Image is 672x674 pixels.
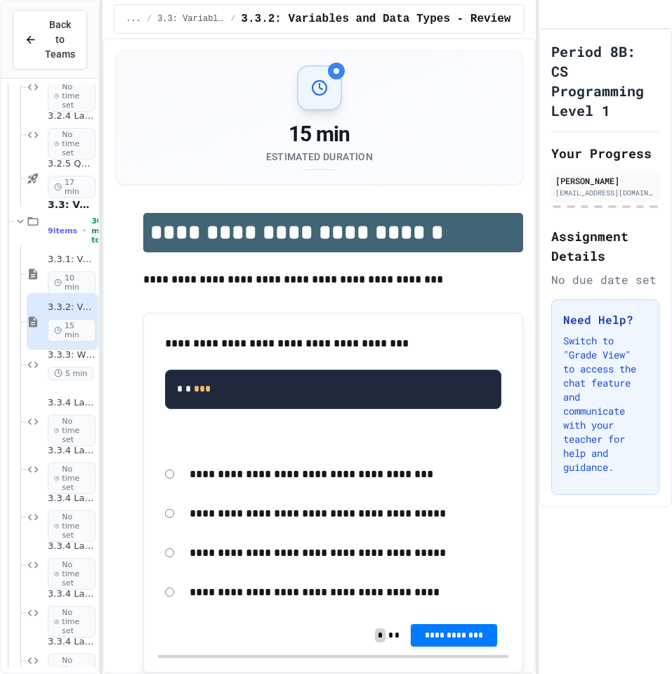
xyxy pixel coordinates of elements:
h3: Need Help? [563,311,647,328]
span: 17 min [48,176,95,198]
span: 3.3.4 Lab 2: Pet Name Keeper [48,445,95,457]
span: No time set [48,606,95,638]
span: / [147,13,152,25]
span: 3.3.4 Lab 5: Student ID Scanner [48,588,95,600]
div: 15 min [266,122,373,147]
span: 3.3.4 Lab 1: Data Mix-Up Fix [48,397,95,409]
span: No time set [48,415,95,447]
span: No time set [48,462,95,495]
button: Back to Teams [13,10,87,70]
span: 3.3: Variables and Data Types [48,198,95,211]
span: No time set [48,128,95,160]
div: [EMAIL_ADDRESS][DOMAIN_NAME] [555,188,655,198]
div: [PERSON_NAME] [555,174,655,187]
span: 30 min total [91,216,112,245]
span: ... [126,13,141,25]
span: 3.3.4 Lab 6: Inventory Organizer [48,636,95,648]
span: 15 min [48,319,95,342]
span: Back to Teams [45,18,75,62]
span: 10 min [48,271,95,294]
span: • [83,225,86,236]
span: 3.2.4 Lab 6: Multi-Print Message [48,110,95,122]
h2: Your Progress [551,143,659,163]
div: Estimated Duration [266,150,373,164]
span: 3.2.5 Quiz-Hello, World [48,158,95,170]
span: No time set [48,80,95,112]
span: / [230,13,235,25]
span: 3.3.4 Lab 4: Recipe Calculator [48,540,95,552]
span: No time set [48,558,95,590]
span: 3.3.4 Lab 3: Temperature Converter [48,493,95,505]
span: 3.3.2: Variables and Data Types - Review [241,11,510,27]
p: Switch to "Grade View" to access the chat feature and communicate with your teacher for help and ... [563,334,647,474]
h2: Assignment Details [551,226,659,266]
span: 3.3.3: What's the Type? [48,349,95,361]
span: No time set [48,510,95,543]
span: 3.3.2: Variables and Data Types - Review [48,302,95,313]
span: 3.3.1: Variables and Data Types [48,254,95,266]
span: 9 items [48,226,77,235]
h1: Period 8B: CS Programming Level 1 [551,41,659,120]
span: 3.3: Variables and Data Types [157,13,225,25]
span: 5 min [48,367,93,380]
div: No due date set [551,271,659,288]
